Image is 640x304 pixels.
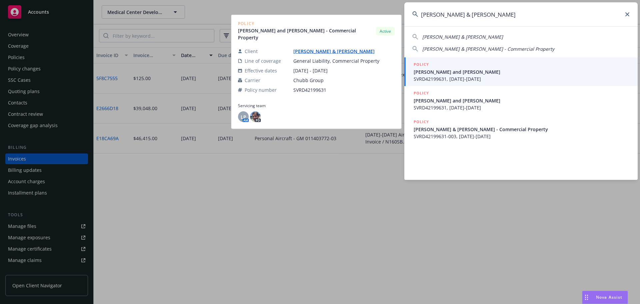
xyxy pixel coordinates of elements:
[404,57,638,86] a: POLICY[PERSON_NAME] and [PERSON_NAME]SVRD42199631, [DATE]-[DATE]
[414,104,630,111] span: SVRD42199631, [DATE]-[DATE]
[414,75,630,82] span: SVRD42199631, [DATE]-[DATE]
[414,90,429,96] h5: POLICY
[404,2,638,26] input: Search...
[414,118,429,125] h5: POLICY
[422,34,503,40] span: [PERSON_NAME] & [PERSON_NAME]
[414,68,630,75] span: [PERSON_NAME] and [PERSON_NAME]
[404,86,638,115] a: POLICY[PERSON_NAME] and [PERSON_NAME]SVRD42199631, [DATE]-[DATE]
[596,294,622,300] span: Nova Assist
[582,291,628,304] button: Nova Assist
[414,126,630,133] span: [PERSON_NAME] & [PERSON_NAME] - Commercial Property
[422,46,554,52] span: [PERSON_NAME] & [PERSON_NAME] - Commercial Property
[582,291,591,304] div: Drag to move
[404,115,638,143] a: POLICY[PERSON_NAME] & [PERSON_NAME] - Commercial PropertySVRD42199631-003, [DATE]-[DATE]
[414,133,630,140] span: SVRD42199631-003, [DATE]-[DATE]
[414,97,630,104] span: [PERSON_NAME] and [PERSON_NAME]
[414,61,429,68] h5: POLICY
